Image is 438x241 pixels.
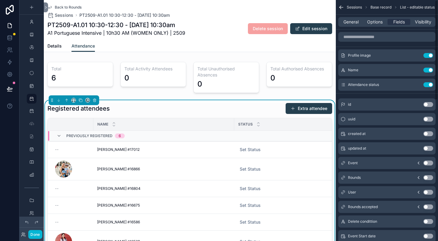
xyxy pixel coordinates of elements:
[240,166,261,172] span: Set Status
[47,12,73,18] a: Sessions
[240,219,261,225] span: Set Status
[235,216,377,228] a: Select Button
[97,147,231,152] a: [PERSON_NAME] #17012
[235,217,377,228] button: Select Button
[348,68,358,73] span: Name
[47,5,82,10] a: Back to Rounds
[97,220,140,225] span: [PERSON_NAME] #16586
[97,147,140,152] span: [PERSON_NAME] #17012
[71,43,95,49] span: Attendance
[97,167,140,172] span: [PERSON_NAME] #16866
[55,186,59,191] span: --
[348,53,371,58] span: Profile image
[367,19,383,25] span: Options
[55,186,90,191] a: --
[97,220,231,225] a: [PERSON_NAME] #16586
[238,122,253,127] span: Status
[348,190,356,195] span: User
[47,21,185,29] h1: PT2509-A1.01 10:30-12:30 - [DATE] 10:30am
[348,161,358,165] span: Event
[55,5,82,10] span: Back to Rounds
[47,43,62,49] span: Details
[235,200,377,211] button: Select Button
[47,104,110,113] h1: Registered attendees
[393,19,405,25] span: Fields
[235,163,377,175] a: Select Button
[415,19,431,25] span: Visibility
[55,220,90,225] a: --
[55,147,59,152] span: --
[235,164,377,175] button: Select Button
[97,122,108,127] span: Name
[97,203,140,208] span: [PERSON_NAME] #16675
[348,117,355,122] span: uuid
[97,167,231,172] a: [PERSON_NAME] #16866
[235,144,377,155] button: Select Button
[348,131,366,136] span: created at
[240,147,261,153] span: Set Status
[66,133,113,138] span: Previously registered
[235,183,377,194] button: Select Button
[348,102,351,107] span: id
[235,200,377,211] a: Select Button
[55,12,73,18] span: Sessions
[348,82,379,87] span: Attendance status
[28,230,42,239] button: Done
[348,204,378,209] span: Rounds accepted
[47,41,62,53] a: Details
[47,29,185,37] span: A1 Portuguese Intensive | 10h30 AM (WOMEN ONLY) | 2509
[343,19,359,25] span: General
[348,146,366,151] span: updated at
[79,12,170,18] a: PT2509-A1.01 10:30-12:30 - [DATE] 10:30am
[240,202,261,208] span: Set Status
[119,133,121,138] div: 6
[55,203,59,208] span: --
[348,219,377,224] span: Delete condittion
[286,103,332,114] button: Extra attendee
[370,5,391,10] span: Base record
[97,186,141,191] span: [PERSON_NAME] #16804
[348,175,361,180] span: Rounds
[240,186,261,192] span: Set Status
[400,5,435,10] span: List - editable status
[55,220,59,225] span: --
[347,5,362,10] span: Sessions
[55,147,90,152] a: --
[97,203,231,208] a: [PERSON_NAME] #16675
[97,186,231,191] a: [PERSON_NAME] #16804
[71,41,95,52] a: Attendance
[55,203,90,208] a: --
[290,23,332,34] button: Edit session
